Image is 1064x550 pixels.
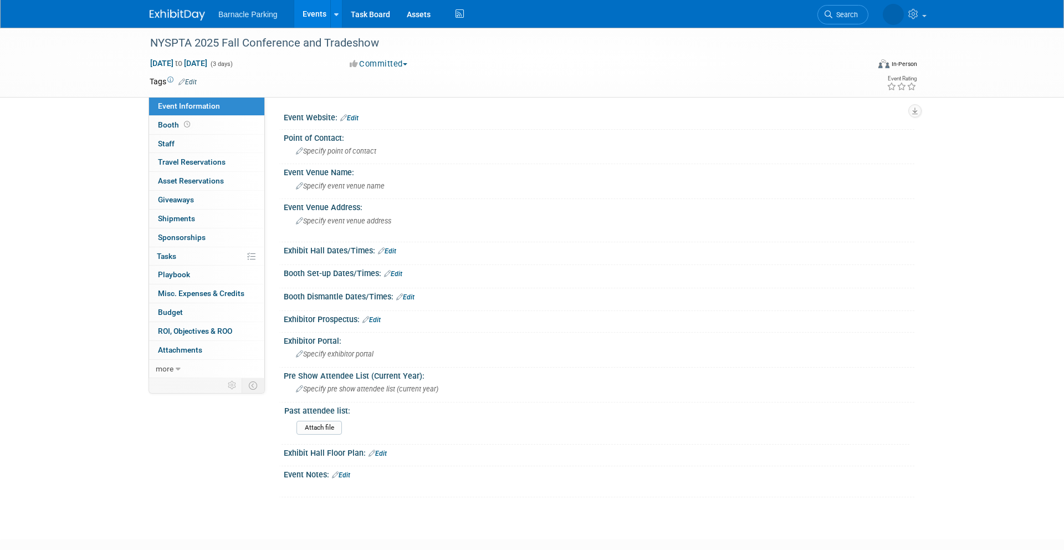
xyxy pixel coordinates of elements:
[891,60,917,68] div: In-Person
[209,60,233,68] span: (3 days)
[284,130,914,144] div: Point of Contact:
[296,385,438,393] span: Specify pre show attendee list (current year)
[223,378,242,393] td: Personalize Event Tab Strip
[158,101,220,110] span: Event Information
[149,153,264,171] a: Travel Reservations
[149,341,264,359] a: Attachments
[149,303,264,322] a: Budget
[878,59,889,68] img: Format-Inperson.png
[149,322,264,340] a: ROI, Objectives & ROO
[158,139,175,148] span: Staff
[218,10,278,19] span: Barnacle Parking
[284,109,914,124] div: Event Website:
[284,288,914,303] div: Booth Dismantle Dates/Times:
[284,311,914,325] div: Exhibitor Prospectus:
[158,270,190,279] span: Playbook
[284,265,914,279] div: Booth Set-up Dates/Times:
[158,120,192,129] span: Booth
[378,247,396,255] a: Edit
[173,59,184,68] span: to
[146,33,852,53] div: NYSPTA 2025 Fall Conference and Tradeshow
[158,308,183,317] span: Budget
[332,471,350,479] a: Edit
[296,350,374,358] span: Specify exhibitor portal
[340,114,359,122] a: Edit
[284,466,914,481] div: Event Notes:
[284,445,914,459] div: Exhibit Hall Floor Plan:
[284,333,914,347] div: Exhibitor Portal:
[883,4,904,25] img: Samantha Berardis
[150,58,208,68] span: [DATE] [DATE]
[149,228,264,247] a: Sponsorships
[284,242,914,257] div: Exhibit Hall Dates/Times:
[296,182,385,190] span: Specify event venue name
[158,233,206,242] span: Sponsorships
[296,217,391,225] span: Specify event venue address
[346,58,412,70] button: Committed
[284,403,909,416] div: Past attendee list:
[149,360,264,378] a: more
[284,199,914,213] div: Event Venue Address:
[832,11,858,19] span: Search
[158,345,202,354] span: Attachments
[149,172,264,190] a: Asset Reservations
[149,135,264,153] a: Staff
[158,176,224,185] span: Asset Reservations
[369,450,387,457] a: Edit
[817,5,868,24] a: Search
[158,214,195,223] span: Shipments
[384,270,402,278] a: Edit
[149,97,264,115] a: Event Information
[887,76,917,82] div: Event Rating
[362,316,381,324] a: Edit
[803,58,917,74] div: Event Format
[296,147,376,155] span: Specify point of contact
[150,76,197,87] td: Tags
[149,284,264,303] a: Misc. Expenses & Credits
[149,116,264,134] a: Booth
[158,327,232,335] span: ROI, Objectives & ROO
[149,266,264,284] a: Playbook
[178,78,197,86] a: Edit
[156,364,173,373] span: more
[158,289,244,298] span: Misc. Expenses & Credits
[284,368,914,381] div: Pre Show Attendee List (Current Year):
[182,120,192,129] span: Booth not reserved yet
[396,293,415,301] a: Edit
[150,9,205,21] img: ExhibitDay
[157,252,176,261] span: Tasks
[149,210,264,228] a: Shipments
[158,157,226,166] span: Travel Reservations
[242,378,265,393] td: Toggle Event Tabs
[149,247,264,266] a: Tasks
[149,191,264,209] a: Giveaways
[284,164,914,178] div: Event Venue Name:
[158,195,194,204] span: Giveaways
